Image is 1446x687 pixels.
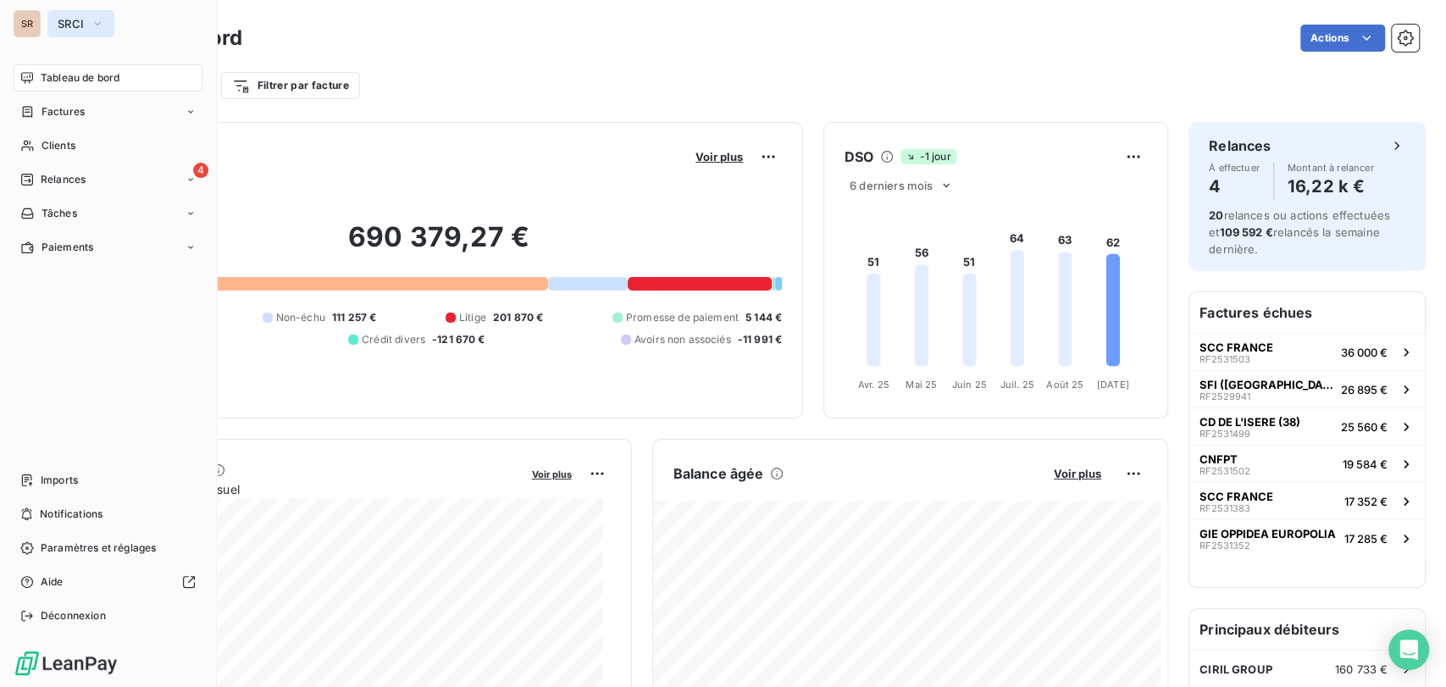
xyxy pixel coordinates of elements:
[1189,519,1425,557] button: GIE OPPIDEA EUROPOLIARF253135217 285 €
[42,104,85,119] span: Factures
[1335,662,1388,676] span: 160 733 €
[952,378,987,390] tspan: Juin 25
[626,310,739,325] span: Promesse de paiement
[1199,503,1250,513] span: RF2531383
[41,540,156,556] span: Paramètres et réglages
[1199,429,1250,439] span: RF2531499
[96,220,782,271] h2: 690 379,27 €
[1199,540,1250,551] span: RF2531352
[1199,466,1250,476] span: RF2531502
[1341,420,1388,434] span: 25 560 €
[695,150,743,163] span: Voir plus
[362,332,425,347] span: Crédit divers
[14,650,119,677] img: Logo LeanPay
[1344,532,1388,546] span: 17 285 €
[1341,383,1388,396] span: 26 895 €
[1209,208,1390,256] span: relances ou actions effectuées et relancés la semaine dernière.
[1300,25,1385,52] button: Actions
[745,310,782,325] span: 5 144 €
[1199,415,1300,429] span: CD DE L'ISERE (38)
[1219,225,1272,239] span: 109 592 €
[532,468,572,480] span: Voir plus
[1189,445,1425,482] button: CNFPTRF253150219 584 €
[673,463,764,484] h6: Balance âgée
[1189,407,1425,445] button: CD DE L'ISERE (38)RF253149925 560 €
[1199,391,1250,402] span: RF2529941
[738,332,782,347] span: -11 991 €
[41,574,64,590] span: Aide
[1189,292,1425,333] h6: Factures échues
[527,466,577,481] button: Voir plus
[1054,467,1101,480] span: Voir plus
[690,149,748,164] button: Voir plus
[14,10,41,37] div: SR
[1199,354,1250,364] span: RF2531503
[432,332,485,347] span: -121 670 €
[1288,173,1374,200] h4: 16,22 k €
[1199,452,1238,466] span: CNFPT
[42,138,75,153] span: Clients
[1209,173,1260,200] h4: 4
[1000,378,1034,390] tspan: Juil. 25
[1199,662,1272,676] span: CIRIL GROUP
[1343,457,1388,471] span: 19 584 €
[459,310,486,325] span: Litige
[41,70,119,86] span: Tableau de bord
[850,179,933,192] span: 6 derniers mois
[1199,341,1273,354] span: SCC FRANCE
[41,473,78,488] span: Imports
[193,163,208,178] span: 4
[1341,346,1388,359] span: 36 000 €
[906,378,937,390] tspan: Mai 25
[1046,378,1083,390] tspan: Août 25
[42,240,93,255] span: Paiements
[41,608,106,623] span: Déconnexion
[1049,466,1106,481] button: Voir plus
[1189,370,1425,407] button: SFI ([GEOGRAPHIC_DATA])RF252994126 895 €
[634,332,731,347] span: Avoirs non associés
[900,149,956,164] span: -1 jour
[42,206,77,221] span: Tâches
[40,507,102,522] span: Notifications
[1388,629,1429,670] div: Open Intercom Messenger
[1199,527,1336,540] span: GIE OPPIDEA EUROPOLIA
[1199,490,1273,503] span: SCC FRANCE
[1288,163,1374,173] span: Montant à relancer
[276,310,325,325] span: Non-échu
[1097,378,1129,390] tspan: [DATE]
[493,310,543,325] span: 201 870 €
[1199,378,1334,391] span: SFI ([GEOGRAPHIC_DATA])
[858,378,889,390] tspan: Avr. 25
[1209,163,1260,173] span: À effectuer
[1344,495,1388,508] span: 17 352 €
[1189,609,1425,650] h6: Principaux débiteurs
[1209,136,1271,156] h6: Relances
[14,568,202,596] a: Aide
[41,172,86,187] span: Relances
[221,72,360,99] button: Filtrer par facture
[58,17,84,30] span: SRCI
[1209,208,1223,222] span: 20
[96,480,520,498] span: Chiffre d'affaires mensuel
[1189,482,1425,519] button: SCC FRANCERF253138317 352 €
[845,147,873,167] h6: DSO
[332,310,376,325] span: 111 257 €
[1189,333,1425,370] button: SCC FRANCERF253150336 000 €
